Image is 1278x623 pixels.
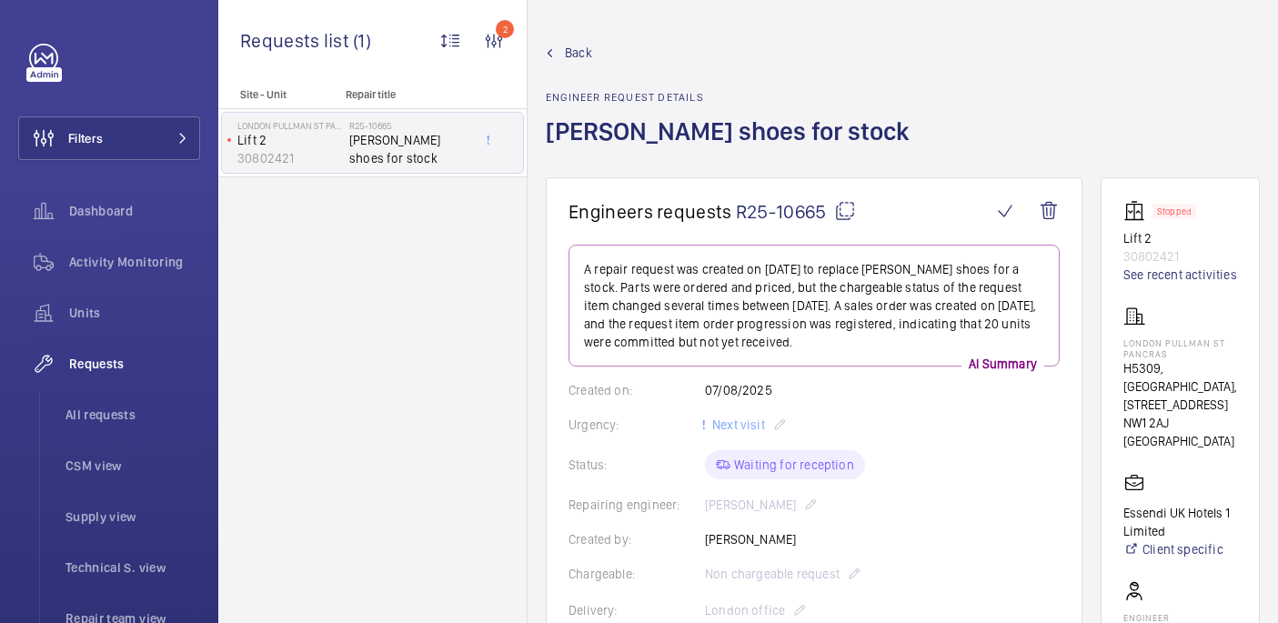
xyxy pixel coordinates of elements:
[65,507,200,526] span: Supply view
[1123,414,1237,450] p: NW1 2AJ [GEOGRAPHIC_DATA]
[69,202,200,220] span: Dashboard
[69,355,200,373] span: Requests
[68,129,103,147] span: Filters
[1123,540,1237,558] a: Client specific
[569,200,732,223] span: Engineers requests
[961,355,1044,373] p: AI Summary
[1123,359,1237,414] p: H5309, [GEOGRAPHIC_DATA], [STREET_ADDRESS]
[1123,337,1237,359] p: LONDON PULLMAN ST PANCRAS
[69,304,200,322] span: Units
[1123,200,1152,222] img: elevator.svg
[1123,504,1237,540] p: Essendi UK Hotels 1 Limited
[1157,208,1192,215] p: Stopped
[237,120,342,131] p: LONDON PULLMAN ST PANCRAS
[237,131,342,149] p: Lift 2
[1123,266,1237,284] a: See recent activities
[546,115,921,177] h1: [PERSON_NAME] shoes for stock
[65,457,200,475] span: CSM view
[240,29,353,52] span: Requests list
[65,406,200,424] span: All requests
[1123,247,1237,266] p: 30802421
[565,44,592,62] span: Back
[584,260,1044,351] p: A repair request was created on [DATE] to replace [PERSON_NAME] shoes for a stock. Parts were ord...
[65,558,200,577] span: Technical S. view
[237,149,342,167] p: 30802421
[18,116,200,160] button: Filters
[69,253,200,271] span: Activity Monitoring
[346,88,466,101] p: Repair title
[1123,612,1213,623] p: Engineer
[218,88,338,101] p: Site - Unit
[1123,229,1237,247] p: Lift 2
[736,200,856,223] span: R25-10665
[546,91,921,104] h2: Engineer request details
[349,120,469,131] h2: R25-10665
[349,131,469,167] span: [PERSON_NAME] shoes for stock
